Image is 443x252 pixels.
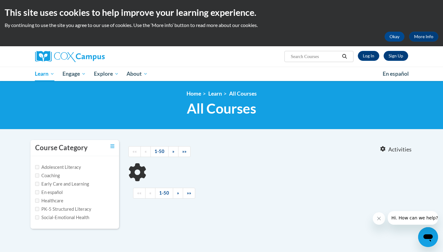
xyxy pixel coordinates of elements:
span: Engage [62,70,86,78]
p: By continuing to use the site you agree to our use of cookies. Use the ‘More info’ button to read... [5,22,438,29]
input: Checkbox for Options [35,190,39,194]
iframe: Close message [373,212,385,225]
a: Home [187,90,201,97]
input: Checkbox for Options [35,165,39,169]
a: Engage [58,67,90,81]
span: » [172,149,174,154]
span: All Courses [187,100,256,117]
a: End [178,146,191,157]
span: »» [182,149,187,154]
a: Previous [145,188,155,199]
img: Cox Campus [35,51,105,62]
a: Next [168,146,178,157]
span: »» [187,190,191,196]
label: Coaching [35,172,60,179]
input: Search Courses [290,53,340,60]
label: Social-Emotional Health [35,214,89,221]
a: 1-50 [155,188,173,199]
a: Cox Campus [35,51,153,62]
span: «« [132,149,137,154]
span: « [145,149,147,154]
a: Explore [90,67,123,81]
a: Next [173,188,183,199]
a: About [122,67,152,81]
a: End [183,188,195,199]
label: Healthcare [35,197,63,204]
input: Checkbox for Options [35,207,39,211]
a: Toggle collapse [110,143,114,150]
span: Learn [35,70,54,78]
div: Main menu [26,67,418,81]
a: Learn [208,90,222,97]
span: « [149,190,151,196]
a: Previous [141,146,151,157]
input: Checkbox for Options [35,199,39,203]
input: Checkbox for Options [35,173,39,178]
a: More Info [409,32,438,42]
a: Learn [31,67,59,81]
label: Early Care and Learning [35,181,89,187]
h2: This site uses cookies to help improve your learning experience. [5,6,438,19]
iframe: Message from company [388,211,438,225]
input: Checkbox for Options [35,182,39,186]
a: All Courses [229,90,257,97]
a: 1-50 [150,146,168,157]
label: Adolescent Literacy [35,164,81,171]
span: » [177,190,179,196]
iframe: Button to launch messaging window [418,227,438,247]
span: About [127,70,148,78]
label: En español [35,189,63,196]
a: Begining [133,188,145,199]
span: En español [383,70,409,77]
span: «« [137,190,141,196]
span: Explore [94,70,119,78]
input: Checkbox for Options [35,215,39,219]
span: Activities [388,146,412,153]
label: PK-5 Structured Literacy [35,206,91,213]
a: Begining [128,146,141,157]
button: Search [340,53,349,60]
button: Okay [385,32,404,42]
a: En español [379,67,413,80]
h3: Course Category [35,143,88,153]
a: Register [384,51,408,61]
a: Log In [358,51,379,61]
